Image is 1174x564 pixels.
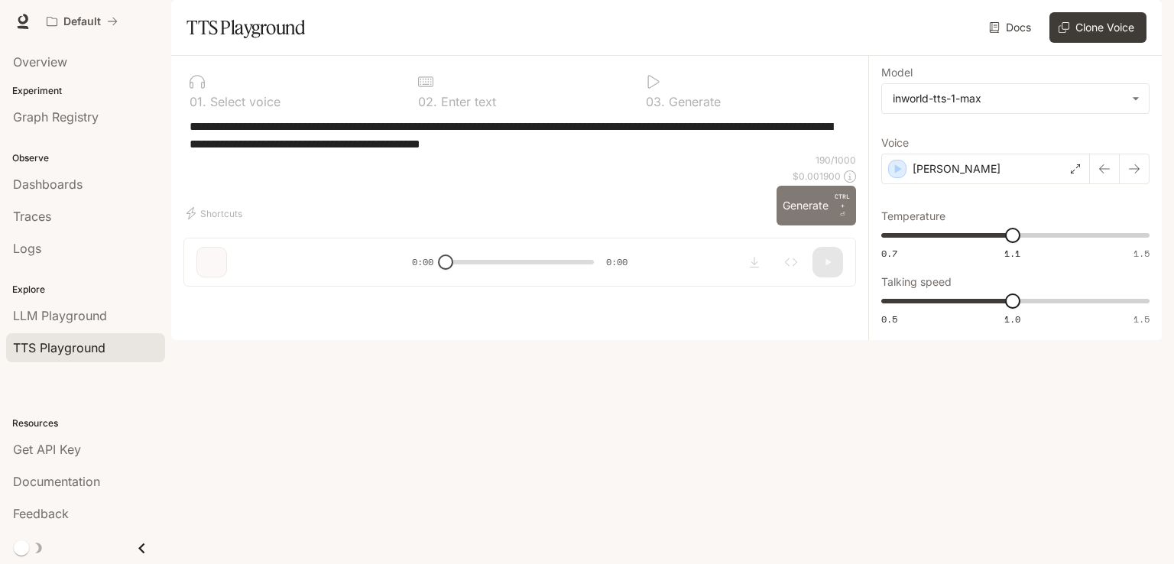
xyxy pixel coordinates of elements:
[986,12,1037,43] a: Docs
[777,186,856,225] button: GenerateCTRL +⏎
[882,84,1149,113] div: inworld-tts-1-max
[418,96,437,108] p: 0 2 .
[646,96,665,108] p: 0 3 .
[1049,12,1146,43] button: Clone Voice
[881,138,909,148] p: Voice
[1004,313,1020,326] span: 1.0
[793,170,841,183] p: $ 0.001900
[835,192,850,210] p: CTRL +
[881,67,913,78] p: Model
[1133,247,1150,260] span: 1.5
[1004,247,1020,260] span: 1.1
[190,96,206,108] p: 0 1 .
[183,201,248,225] button: Shortcuts
[186,12,305,43] h1: TTS Playground
[816,154,856,167] p: 190 / 1000
[206,96,281,108] p: Select voice
[881,313,897,326] span: 0.5
[881,211,945,222] p: Temperature
[893,91,1124,106] div: inworld-tts-1-max
[63,15,101,28] p: Default
[881,277,952,287] p: Talking speed
[665,96,721,108] p: Generate
[1133,313,1150,326] span: 1.5
[913,161,1000,177] p: [PERSON_NAME]
[881,247,897,260] span: 0.7
[40,6,125,37] button: All workspaces
[437,96,496,108] p: Enter text
[835,192,850,219] p: ⏎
